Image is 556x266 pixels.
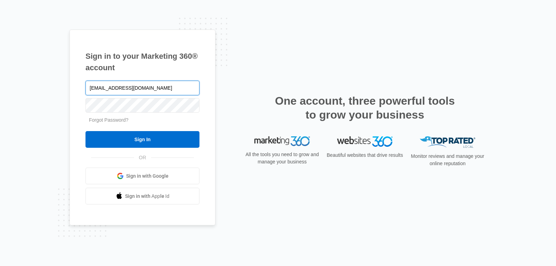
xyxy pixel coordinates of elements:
input: Sign In [85,131,199,148]
span: Sign in with Google [126,172,169,180]
a: Forgot Password? [89,117,129,123]
span: OR [134,154,151,161]
a: Sign in with Apple Id [85,188,199,204]
img: Marketing 360 [254,136,310,146]
p: All the tools you need to grow and manage your business [243,151,321,166]
img: Top Rated Local [420,136,475,148]
p: Monitor reviews and manage your online reputation [409,153,486,167]
h1: Sign in to your Marketing 360® account [85,50,199,73]
img: Websites 360 [337,136,393,146]
span: Sign in with Apple Id [125,193,170,200]
h2: One account, three powerful tools to grow your business [273,94,457,122]
p: Beautiful websites that drive results [326,152,404,159]
a: Sign in with Google [85,168,199,184]
input: Email [85,81,199,95]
